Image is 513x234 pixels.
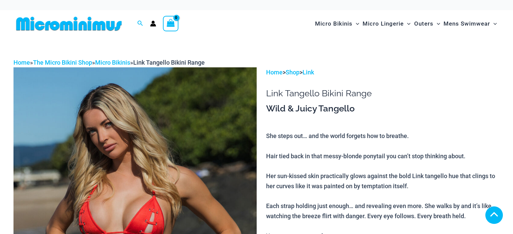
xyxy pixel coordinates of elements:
[490,15,497,32] span: Menu Toggle
[150,21,156,27] a: Account icon link
[266,88,500,99] h1: Link Tangello Bikini Range
[163,16,178,31] a: View Shopping Cart, empty
[33,59,92,66] a: The Micro Bikini Shop
[266,67,500,77] p: > >
[361,13,412,34] a: Micro LingerieMenu ToggleMenu Toggle
[315,15,352,32] span: Micro Bikinis
[133,59,205,66] span: Link Tangello Bikini Range
[13,59,30,66] a: Home
[312,12,500,35] nav: Site Navigation
[266,103,500,114] h3: Wild & Juicy Tangello
[313,13,361,34] a: Micro BikinisMenu ToggleMenu Toggle
[286,69,300,76] a: Shop
[433,15,440,32] span: Menu Toggle
[442,13,498,34] a: Mens SwimwearMenu ToggleMenu Toggle
[404,15,410,32] span: Menu Toggle
[13,59,205,66] span: » » »
[414,15,433,32] span: Outers
[95,59,130,66] a: Micro Bikinis
[13,16,124,31] img: MM SHOP LOGO FLAT
[352,15,359,32] span: Menu Toggle
[444,15,490,32] span: Mens Swimwear
[363,15,404,32] span: Micro Lingerie
[266,69,283,76] a: Home
[137,20,143,28] a: Search icon link
[412,13,442,34] a: OutersMenu ToggleMenu Toggle
[303,69,314,76] a: Link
